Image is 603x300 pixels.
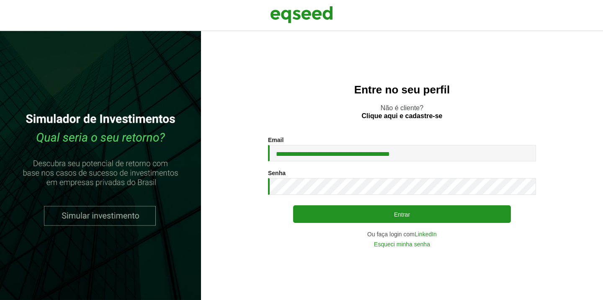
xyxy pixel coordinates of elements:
[268,231,536,237] div: Ou faça login com
[293,205,511,223] button: Entrar
[218,104,586,120] p: Não é cliente?
[268,170,286,176] label: Senha
[270,4,333,25] img: EqSeed Logo
[268,137,283,143] label: Email
[374,241,430,247] a: Esqueci minha senha
[415,231,437,237] a: LinkedIn
[218,84,586,96] h2: Entre no seu perfil
[362,113,443,119] a: Clique aqui e cadastre-se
